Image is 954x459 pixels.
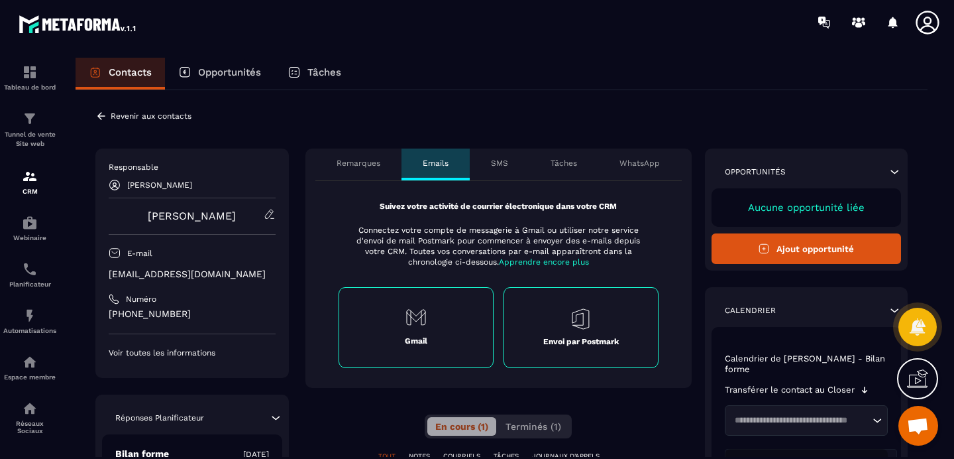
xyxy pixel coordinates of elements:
p: Calendrier [725,305,776,316]
div: Ouvrir le chat [898,406,938,446]
img: logo [19,12,138,36]
p: [PERSON_NAME] [127,180,192,190]
p: Planificateur [3,281,56,288]
p: Réseaux Sociaux [3,420,56,434]
p: Responsable [109,162,276,172]
a: formationformationCRM [3,159,56,205]
p: Opportunités [725,166,786,177]
a: social-networksocial-networkRéseaux Sociaux [3,391,56,444]
button: Ajout opportunité [712,233,902,264]
p: Voir toutes les informations [109,348,276,358]
img: automations [22,215,38,231]
a: automationsautomationsEspace membre [3,344,56,391]
p: SMS [491,158,508,168]
p: Revenir aux contacts [111,111,191,121]
a: Tâches [274,58,354,90]
input: Search for option [730,414,870,427]
a: Opportunités [165,58,274,90]
p: Réponses Planificateur [115,413,204,423]
a: [PERSON_NAME] [148,210,236,222]
p: Connectez votre compte de messagerie à Gmail ou utiliser notre service d'envoi de mail Postmark p... [348,225,649,267]
span: En cours (1) [435,421,488,432]
a: schedulerschedulerPlanificateur [3,251,56,298]
span: Apprendre encore plus [499,257,589,267]
p: E-mail [127,248,152,259]
p: WhatsApp [619,158,660,168]
span: Terminés (1) [505,421,561,432]
img: formation [22,64,38,80]
a: automationsautomationsWebinaire [3,205,56,251]
img: formation [22,111,38,127]
p: Opportunités [198,66,261,78]
p: Envoi par Postmark [543,336,619,347]
p: Tâches [307,66,341,78]
img: automations [22,354,38,370]
a: Contacts [76,58,165,90]
p: Emails [423,158,449,168]
p: [EMAIL_ADDRESS][DOMAIN_NAME] [109,268,276,281]
button: Terminés (1) [498,417,569,436]
p: Contacts [109,66,152,78]
p: CRM [3,188,56,195]
p: Automatisations [3,327,56,334]
p: Tableau de bord [3,84,56,91]
p: Transférer le contact au Closer [725,385,855,395]
button: En cours (1) [427,417,496,436]
p: Remarques [337,158,380,168]
a: formationformationTableau de bord [3,54,56,101]
img: scheduler [22,261,38,277]
p: Tâches [551,158,577,168]
img: social-network [22,401,38,417]
img: automations [22,308,38,324]
p: Tunnel de vente Site web [3,130,56,149]
a: automationsautomationsAutomatisations [3,298,56,344]
p: [PHONE_NUMBER] [109,308,276,320]
p: Numéro [126,294,156,304]
p: Espace membre [3,373,56,381]
p: Aucune opportunité liée [725,202,888,214]
p: Suivez votre activité de courrier électronique dans votre CRM [339,201,659,212]
div: Search for option [725,405,888,436]
img: formation [22,168,38,184]
p: Calendrier de [PERSON_NAME] - Bilan forme [725,354,888,375]
p: Webinaire [3,234,56,241]
p: Gmail [405,336,427,346]
a: formationformationTunnel de vente Site web [3,101,56,159]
